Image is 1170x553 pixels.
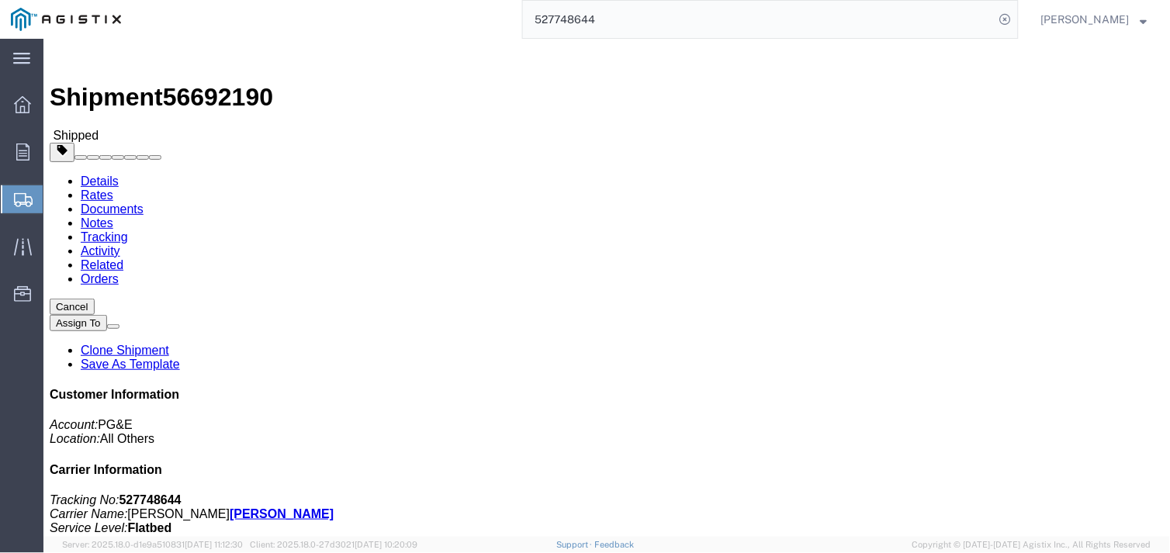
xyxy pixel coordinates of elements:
[595,540,635,549] a: Feedback
[1040,10,1148,29] button: [PERSON_NAME]
[523,1,995,38] input: Search for shipment number, reference number
[1041,11,1130,28] span: Janice Fahrmeier
[43,39,1170,537] iframe: FS Legacy Container
[355,540,417,549] span: [DATE] 10:20:09
[912,538,1151,551] span: Copyright © [DATE]-[DATE] Agistix Inc., All Rights Reserved
[11,8,121,31] img: logo
[250,540,417,549] span: Client: 2025.18.0-27d3021
[556,540,595,549] a: Support
[185,540,243,549] span: [DATE] 11:12:30
[62,540,243,549] span: Server: 2025.18.0-d1e9a510831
